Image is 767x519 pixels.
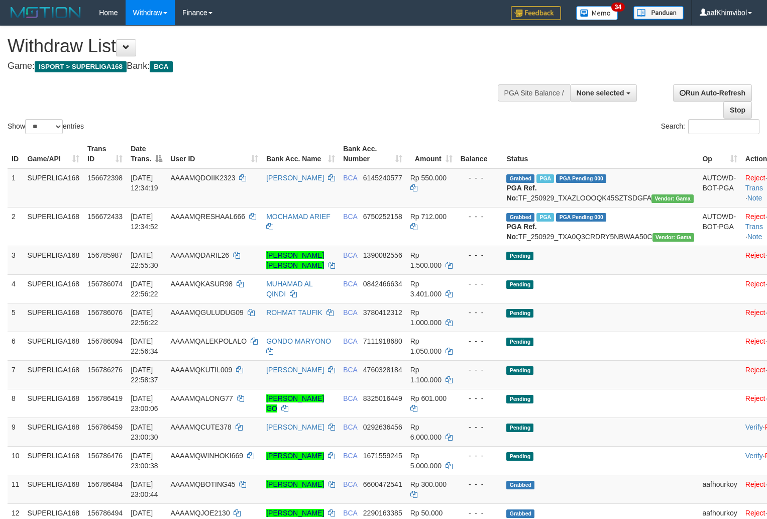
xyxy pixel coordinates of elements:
[8,274,24,303] td: 4
[343,308,357,317] span: BCA
[506,223,536,241] b: PGA Ref. No:
[343,423,357,431] span: BCA
[343,213,357,221] span: BCA
[170,394,233,402] span: AAAAMQALONG77
[698,140,741,168] th: Op: activate to sort column ascending
[410,366,442,384] span: Rp 1.100.000
[536,174,554,183] span: Marked by aafsoycanthlai
[745,509,765,517] a: Reject
[87,337,123,345] span: 156786094
[8,119,84,134] label: Show entries
[461,393,499,403] div: - - -
[170,480,235,488] span: AAAAMQBOTING45
[745,337,765,345] a: Reject
[131,308,158,327] span: [DATE] 22:56:22
[170,423,231,431] span: AAAAMQCUTE378
[698,207,741,246] td: AUTOWD-BOT-PGA
[87,251,123,259] span: 156785987
[410,174,447,182] span: Rp 550.000
[170,366,232,374] span: AAAAMQKUTIL009
[170,174,235,182] span: AAAAMQDOIIK2323
[506,184,536,202] b: PGA Ref. No:
[506,366,533,375] span: Pending
[652,233,695,242] span: Vendor URL: https://trx31.1velocity.biz
[170,308,243,317] span: AAAAMQGULUDUG09
[339,140,406,168] th: Bank Acc. Number: activate to sort column ascending
[87,423,123,431] span: 156786459
[170,509,230,517] span: AAAAMQJOE2130
[611,3,625,12] span: 34
[363,509,402,517] span: Copy 2290163385 to clipboard
[363,174,402,182] span: Copy 6145240577 to clipboard
[698,168,741,207] td: AUTOWD-BOT-PGA
[745,423,763,431] a: Verify
[24,418,84,446] td: SUPERLIGA168
[87,366,123,374] span: 156786276
[266,366,324,374] a: [PERSON_NAME]
[576,6,618,20] img: Button%20Memo.svg
[406,140,457,168] th: Amount: activate to sort column ascending
[8,5,84,20] img: MOTION_logo.png
[87,509,123,517] span: 156786494
[343,366,357,374] span: BCA
[461,451,499,461] div: - - -
[410,251,442,269] span: Rp 1.500.000
[150,61,172,72] span: BCA
[498,84,570,101] div: PGA Site Balance /
[502,207,698,246] td: TF_250929_TXA0Q3CRDRY5NBWAA50C
[410,423,442,441] span: Rp 6.000.000
[266,308,322,317] a: ROHMAT TAUFIK
[410,213,447,221] span: Rp 712.000
[461,212,499,222] div: - - -
[363,213,402,221] span: Copy 6750252158 to clipboard
[461,250,499,260] div: - - -
[8,303,24,332] td: 5
[24,475,84,503] td: SUPERLIGA168
[745,308,765,317] a: Reject
[745,174,765,182] a: Reject
[506,174,534,183] span: Grabbed
[363,337,402,345] span: Copy 7111918680 to clipboard
[24,274,84,303] td: SUPERLIGA168
[8,140,24,168] th: ID
[506,452,533,461] span: Pending
[745,280,765,288] a: Reject
[410,280,442,298] span: Rp 3.401.000
[266,213,331,221] a: MOCHAMAD ARIEF
[8,360,24,389] td: 7
[83,140,127,168] th: Trans ID: activate to sort column ascending
[8,61,501,71] h4: Game: Bank:
[461,422,499,432] div: - - -
[461,173,499,183] div: - - -
[87,174,123,182] span: 156672398
[131,423,158,441] span: [DATE] 23:00:30
[166,140,262,168] th: User ID: activate to sort column ascending
[131,251,158,269] span: [DATE] 22:55:30
[363,423,402,431] span: Copy 0292636456 to clipboard
[506,309,533,318] span: Pending
[24,360,84,389] td: SUPERLIGA168
[461,479,499,489] div: - - -
[363,394,402,402] span: Copy 8325016449 to clipboard
[410,337,442,355] span: Rp 1.050.000
[87,394,123,402] span: 156786419
[25,119,63,134] select: Showentries
[8,389,24,418] td: 8
[8,36,501,56] h1: Withdraw List
[266,509,324,517] a: [PERSON_NAME]
[266,423,324,431] a: [PERSON_NAME]
[24,246,84,274] td: SUPERLIGA168
[461,336,499,346] div: - - -
[262,140,339,168] th: Bank Acc. Name: activate to sort column ascending
[745,480,765,488] a: Reject
[651,194,694,203] span: Vendor URL: https://trx31.1velocity.biz
[747,233,762,241] a: Note
[506,252,533,260] span: Pending
[87,280,123,288] span: 156786074
[410,394,447,402] span: Rp 601.000
[363,452,402,460] span: Copy 1671559245 to clipboard
[170,452,243,460] span: AAAAMQWINHOKI669
[343,480,357,488] span: BCA
[24,303,84,332] td: SUPERLIGA168
[131,480,158,498] span: [DATE] 23:00:44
